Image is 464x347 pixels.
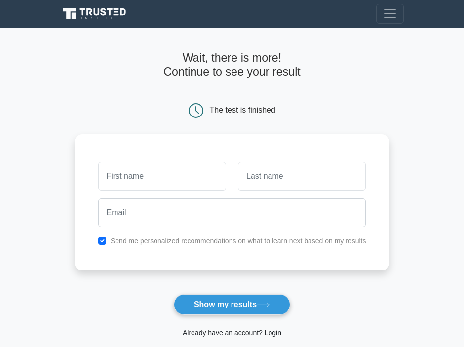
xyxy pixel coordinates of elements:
[174,294,290,315] button: Show my results
[238,162,366,191] input: Last name
[111,237,366,245] label: Send me personalized recommendations on what to learn next based on my results
[75,51,390,79] h4: Wait, there is more! Continue to see your result
[210,106,275,114] div: The test is finished
[183,329,281,337] a: Already have an account? Login
[98,162,226,191] input: First name
[98,198,366,227] input: Email
[376,4,404,24] button: Toggle navigation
